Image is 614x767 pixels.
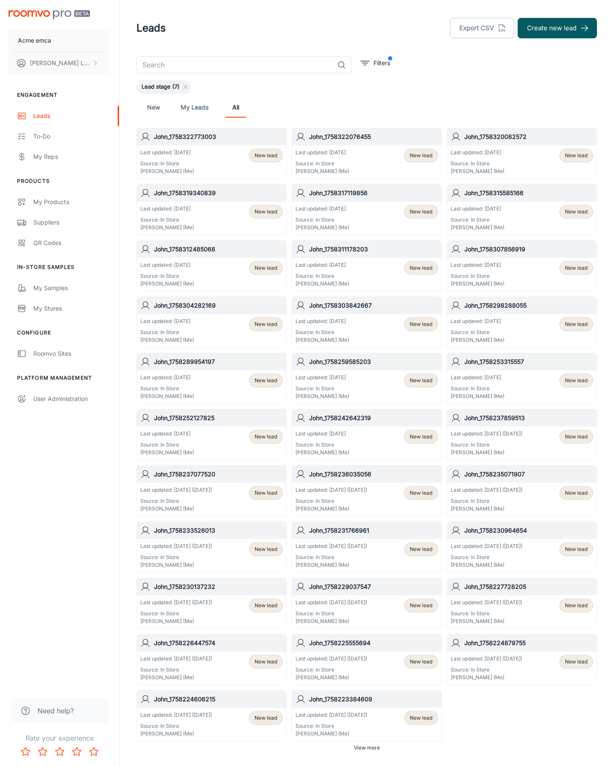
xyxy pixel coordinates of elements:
a: John_1758315585166Last updated: [DATE]Source: In Store[PERSON_NAME] (Me)New lead [447,184,597,235]
h6: John_1758224606215 [154,695,283,704]
p: Last updated: [DATE] [295,317,349,325]
p: Last updated: [DATE] ([DATE]) [295,486,367,494]
a: John_1758227728205Last updated: [DATE] ([DATE])Source: In Store[PERSON_NAME] (Me)New lead [447,578,597,629]
p: Source: In Store [140,722,212,730]
p: [PERSON_NAME] (Me) [140,449,194,456]
p: Source: In Store [295,216,349,224]
p: Last updated: [DATE] ([DATE]) [295,599,367,606]
h1: Leads [136,20,166,36]
p: Source: In Store [295,666,367,674]
h6: John_1758242642319 [309,413,438,423]
p: Last updated: [DATE] [140,205,194,213]
h6: John_1758319340839 [154,188,283,198]
a: John_1758237859513Last updated: [DATE] ([DATE])Source: In Store[PERSON_NAME] (Me)New lead [447,409,597,460]
p: Last updated: [DATE] [451,149,504,156]
h6: John_1758236035056 [309,470,438,479]
a: John_1758319340839Last updated: [DATE]Source: In Store[PERSON_NAME] (Me)New lead [136,184,287,235]
p: Last updated: [DATE] [295,430,349,438]
p: [PERSON_NAME] (Me) [451,449,522,456]
span: Need help? [38,706,74,716]
h6: John_1758315585166 [464,188,593,198]
p: [PERSON_NAME] (Me) [140,674,212,681]
p: Source: In Store [140,666,212,674]
p: Last updated: [DATE] ([DATE]) [140,655,212,663]
span: New lead [410,264,432,272]
h6: John_1758229037547 [309,582,438,591]
p: [PERSON_NAME] (Me) [451,336,504,344]
p: [PERSON_NAME] (Me) [451,674,522,681]
h6: John_1758231766961 [309,526,438,535]
p: Last updated: [DATE] [140,261,194,269]
p: [PERSON_NAME] (Me) [295,617,367,625]
div: User Administration [33,394,110,404]
p: [PERSON_NAME] (Me) [140,561,212,569]
a: John_1758230137232Last updated: [DATE] ([DATE])Source: In Store[PERSON_NAME] (Me)New lead [136,578,287,629]
p: Source: In Store [451,272,504,280]
span: New lead [410,208,432,216]
p: [PERSON_NAME] (Me) [140,224,194,231]
a: John_1758289954197Last updated: [DATE]Source: In Store[PERSON_NAME] (Me)New lead [136,353,287,404]
h6: John_1758237859513 [464,413,593,423]
span: New lead [255,152,277,159]
h6: John_1758307856919 [464,245,593,254]
span: New lead [565,208,588,216]
p: Last updated: [DATE] [140,374,194,381]
p: [PERSON_NAME] (Me) [295,449,349,456]
span: New lead [565,433,588,441]
a: John_1758230964654Last updated: [DATE] ([DATE])Source: In Store[PERSON_NAME] (Me)New lead [447,522,597,573]
span: New lead [410,658,432,666]
a: John_1758236035056Last updated: [DATE] ([DATE])Source: In Store[PERSON_NAME] (Me)New lead [292,465,442,516]
h6: John_1758289954197 [154,357,283,366]
a: John_1758317119856Last updated: [DATE]Source: In Store[PERSON_NAME] (Me)New lead [292,184,442,235]
p: [PERSON_NAME] (Me) [451,224,504,231]
div: Roomvo Sites [33,349,110,358]
a: John_1758242642319Last updated: [DATE]Source: In Store[PERSON_NAME] (Me)New lead [292,409,442,460]
p: Source: In Store [140,497,212,505]
span: New lead [255,545,277,553]
span: New lead [255,433,277,441]
a: John_1758252127825Last updated: [DATE]Source: In Store[PERSON_NAME] (Me)New lead [136,409,287,460]
p: Last updated: [DATE] ([DATE]) [295,655,367,663]
a: John_1758225555694Last updated: [DATE] ([DATE])Source: In Store[PERSON_NAME] (Me)New lead [292,634,442,685]
span: New lead [565,264,588,272]
a: John_1758307856919Last updated: [DATE]Source: In Store[PERSON_NAME] (Me)New lead [447,240,597,291]
span: New lead [410,152,432,159]
p: [PERSON_NAME] (Me) [295,336,349,344]
p: [PERSON_NAME] (Me) [295,224,349,231]
p: Source: In Store [451,666,522,674]
h6: John_1758223384609 [309,695,438,704]
a: John_1758303842667Last updated: [DATE]Source: In Store[PERSON_NAME] (Me)New lead [292,297,442,348]
p: [PERSON_NAME] (Me) [140,392,194,400]
span: New lead [255,714,277,722]
p: Last updated: [DATE] ([DATE]) [140,486,212,494]
span: New lead [255,264,277,272]
a: John_1758235071907Last updated: [DATE] ([DATE])Source: In Store[PERSON_NAME] (Me)New lead [447,465,597,516]
p: [PERSON_NAME] (Me) [451,617,522,625]
span: New lead [255,208,277,216]
input: Search [136,56,334,73]
p: Last updated: [DATE] [295,149,349,156]
button: Rate 1 star [17,743,34,760]
button: Rate 5 star [85,743,102,760]
span: New lead [565,545,588,553]
p: [PERSON_NAME] (Me) [140,730,212,738]
p: Last updated: [DATE] ([DATE]) [140,542,212,550]
a: John_1758259585203Last updated: [DATE]Source: In Store[PERSON_NAME] (Me)New lead [292,353,442,404]
p: Last updated: [DATE] [295,374,349,381]
p: Last updated: [DATE] [295,261,349,269]
span: New lead [410,545,432,553]
button: Rate 3 star [51,743,68,760]
div: My Reps [33,152,110,161]
span: Lead stage (7) [136,83,185,91]
p: Last updated: [DATE] [295,205,349,213]
span: New lead [410,377,432,384]
a: John_1758322076455Last updated: [DATE]Source: In Store[PERSON_NAME] (Me)New lead [292,128,442,179]
h6: John_1758226447574 [154,638,283,648]
div: Suppliers [33,218,110,227]
a: John_1758229037547Last updated: [DATE] ([DATE])Source: In Store[PERSON_NAME] (Me)New lead [292,578,442,629]
p: Source: In Store [140,554,212,561]
span: New lead [410,433,432,441]
div: My Samples [33,283,110,293]
h6: John_1758233526013 [154,526,283,535]
button: Create new lead [518,18,597,38]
